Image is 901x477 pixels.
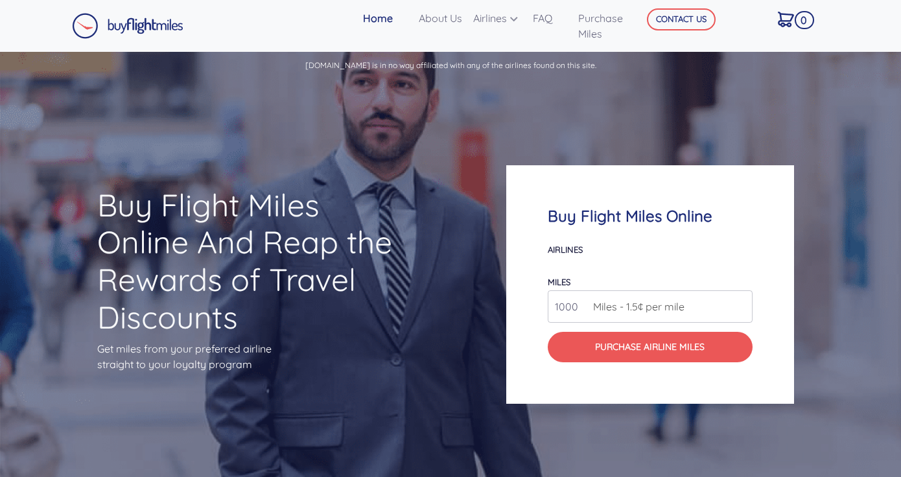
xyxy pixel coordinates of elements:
label: Airlines [548,244,583,255]
button: CONTACT US [647,8,716,30]
img: Cart [778,12,794,27]
a: Airlines [468,5,528,31]
h4: Buy Flight Miles Online [548,207,753,226]
a: Purchase Miles [573,5,644,47]
a: 0 [773,5,812,32]
a: Home [358,5,414,31]
a: FAQ [528,5,573,31]
a: Buy Flight Miles Logo [72,10,183,42]
span: 0 [795,11,815,29]
a: About Us [414,5,468,31]
label: miles [548,277,570,287]
h1: Buy Flight Miles Online And Reap the Rewards of Travel Discounts [97,187,395,336]
button: Purchase Airline Miles [548,332,753,362]
img: Buy Flight Miles Logo [72,13,183,39]
p: Get miles from your preferred airline straight to your loyalty program [97,341,395,372]
span: Miles - 1.5¢ per mile [587,299,685,314]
